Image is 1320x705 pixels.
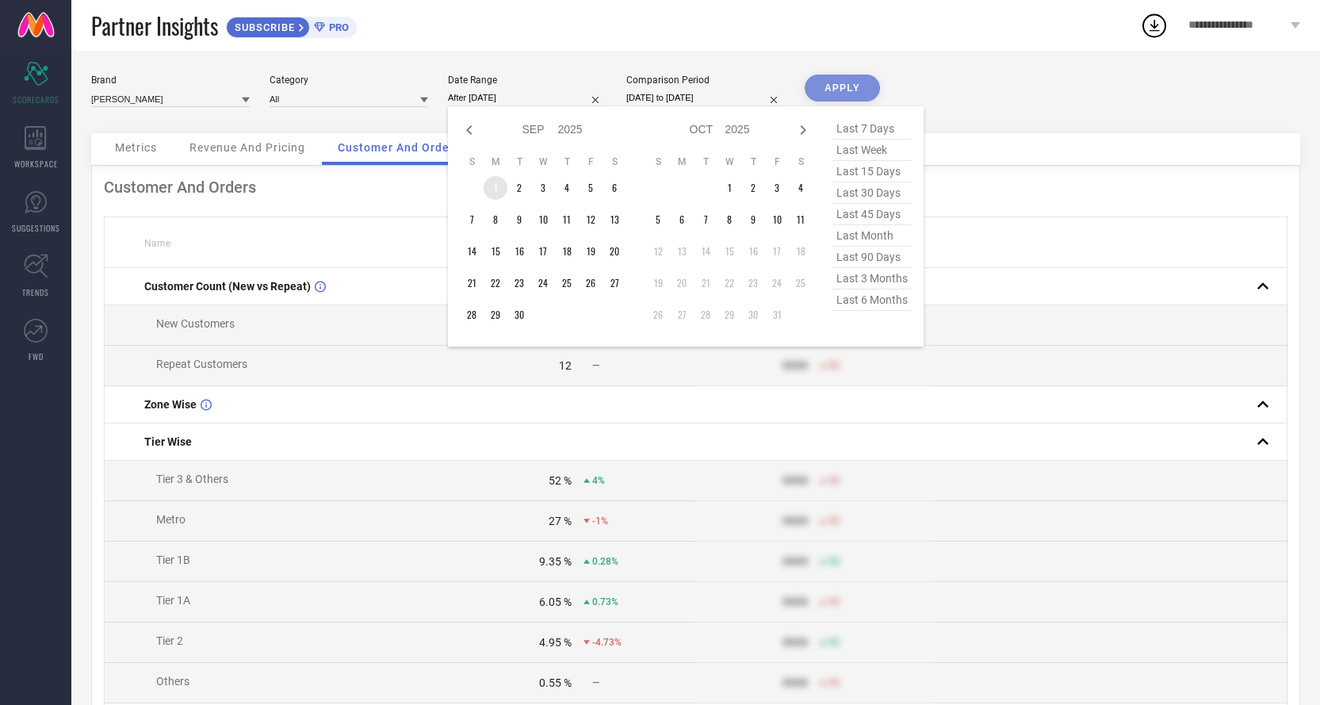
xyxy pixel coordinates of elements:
[156,473,228,485] span: Tier 3 & Others
[694,239,717,263] td: Tue Oct 14 2025
[828,637,840,648] span: 50
[782,676,808,689] div: 9999
[507,271,531,295] td: Tue Sep 23 2025
[741,271,765,295] td: Thu Oct 23 2025
[670,303,694,327] td: Mon Oct 27 2025
[717,271,741,295] td: Wed Oct 22 2025
[603,239,626,263] td: Sat Sep 20 2025
[741,239,765,263] td: Thu Oct 16 2025
[460,208,484,232] td: Sun Sep 07 2025
[789,239,813,263] td: Sat Oct 18 2025
[539,636,572,649] div: 4.95 %
[741,303,765,327] td: Thu Oct 30 2025
[531,155,555,168] th: Wednesday
[144,398,197,411] span: Zone Wise
[782,555,808,568] div: 9999
[104,178,1287,197] div: Customer And Orders
[832,204,912,225] span: last 45 days
[29,351,44,362] span: FWD
[832,289,912,311] span: last 6 months
[484,208,507,232] td: Mon Sep 08 2025
[828,677,840,688] span: 50
[782,596,808,608] div: 9999
[832,268,912,289] span: last 3 months
[694,303,717,327] td: Tue Oct 28 2025
[507,303,531,327] td: Tue Sep 30 2025
[579,239,603,263] td: Fri Sep 19 2025
[741,208,765,232] td: Thu Oct 09 2025
[765,208,789,232] td: Fri Oct 10 2025
[626,90,785,106] input: Select comparison period
[555,239,579,263] td: Thu Sep 18 2025
[12,222,60,234] span: SUGGESTIONS
[782,359,808,372] div: 9999
[592,515,608,527] span: -1%
[226,13,357,38] a: SUBSCRIBEPRO
[555,155,579,168] th: Thursday
[832,182,912,204] span: last 30 days
[484,155,507,168] th: Monday
[156,317,235,330] span: New Customers
[448,90,606,106] input: Select date range
[626,75,785,86] div: Comparison Period
[189,141,305,154] span: Revenue And Pricing
[646,271,670,295] td: Sun Oct 19 2025
[717,176,741,200] td: Wed Oct 01 2025
[579,208,603,232] td: Fri Sep 12 2025
[603,271,626,295] td: Sat Sep 27 2025
[579,155,603,168] th: Friday
[694,271,717,295] td: Tue Oct 21 2025
[592,556,618,567] span: 0.28%
[789,176,813,200] td: Sat Oct 04 2025
[156,513,186,526] span: Metro
[670,271,694,295] td: Mon Oct 20 2025
[507,239,531,263] td: Tue Sep 16 2025
[717,303,741,327] td: Wed Oct 29 2025
[603,155,626,168] th: Saturday
[789,155,813,168] th: Saturday
[460,155,484,168] th: Sunday
[539,676,572,689] div: 0.55 %
[832,118,912,140] span: last 7 days
[646,303,670,327] td: Sun Oct 26 2025
[448,75,606,86] div: Date Range
[156,634,183,647] span: Tier 2
[460,271,484,295] td: Sun Sep 21 2025
[484,303,507,327] td: Mon Sep 29 2025
[782,474,808,487] div: 9999
[531,271,555,295] td: Wed Sep 24 2025
[765,271,789,295] td: Fri Oct 24 2025
[555,271,579,295] td: Thu Sep 25 2025
[694,208,717,232] td: Tue Oct 07 2025
[156,594,190,607] span: Tier 1A
[765,155,789,168] th: Friday
[13,94,59,105] span: SCORECARDS
[555,208,579,232] td: Thu Sep 11 2025
[115,141,157,154] span: Metrics
[741,176,765,200] td: Thu Oct 02 2025
[646,155,670,168] th: Sunday
[460,239,484,263] td: Sun Sep 14 2025
[828,556,840,567] span: 50
[592,677,599,688] span: —
[670,208,694,232] td: Mon Oct 06 2025
[507,176,531,200] td: Tue Sep 02 2025
[794,121,813,140] div: Next month
[717,239,741,263] td: Wed Oct 15 2025
[144,280,311,293] span: Customer Count (New vs Repeat)
[603,176,626,200] td: Sat Sep 06 2025
[579,271,603,295] td: Fri Sep 26 2025
[694,155,717,168] th: Tuesday
[338,141,461,154] span: Customer And Orders
[832,225,912,247] span: last month
[717,155,741,168] th: Wednesday
[592,475,605,486] span: 4%
[531,208,555,232] td: Wed Sep 10 2025
[1140,11,1169,40] div: Open download list
[828,360,840,371] span: 50
[828,475,840,486] span: 50
[144,435,192,448] span: Tier Wise
[531,176,555,200] td: Wed Sep 03 2025
[832,161,912,182] span: last 15 days
[828,515,840,527] span: 50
